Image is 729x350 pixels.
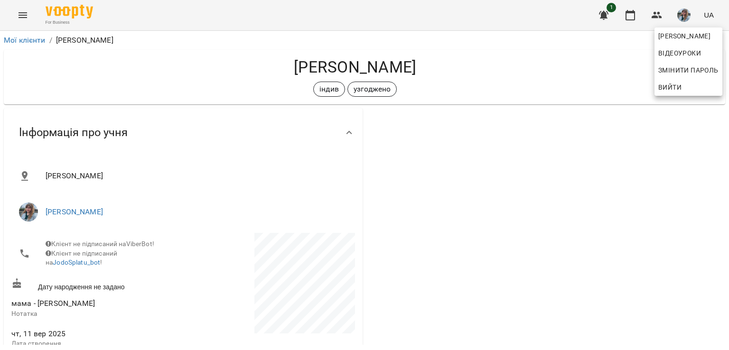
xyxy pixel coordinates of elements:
span: Відеоуроки [658,47,701,59]
button: Вийти [654,79,722,96]
span: Вийти [658,82,682,93]
span: [PERSON_NAME] [658,30,719,42]
a: Відеоуроки [654,45,705,62]
a: Змінити пароль [654,62,722,79]
a: [PERSON_NAME] [654,28,722,45]
span: Змінити пароль [658,64,719,76]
